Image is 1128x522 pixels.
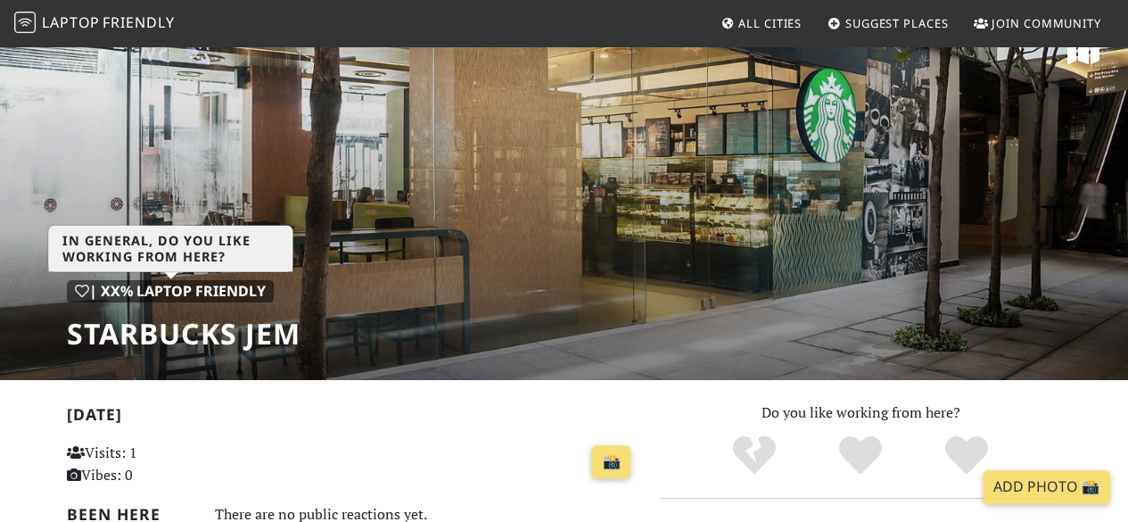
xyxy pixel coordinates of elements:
span: All Cities [738,15,802,31]
a: LaptopFriendly LaptopFriendly [14,8,175,39]
span: Suggest Places [845,15,949,31]
p: Visits: 1 Vibes: 0 [67,442,243,487]
a: 📸 [591,445,630,479]
div: Yes [808,434,914,478]
h1: Starbucks JEM [67,317,301,351]
span: Laptop [42,12,100,32]
span: Join Community [992,15,1101,31]
img: LaptopFriendly [14,12,36,33]
a: All Cities [713,7,809,39]
span: Friendly [103,12,174,32]
div: No [702,434,808,478]
div: | XX% Laptop Friendly [67,280,274,303]
a: Suggest Places [820,7,956,39]
p: Do you like working from here? [660,402,1062,425]
a: Join Community [967,7,1108,39]
h3: In general, do you like working from here? [48,226,292,272]
h2: [DATE] [67,405,638,431]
